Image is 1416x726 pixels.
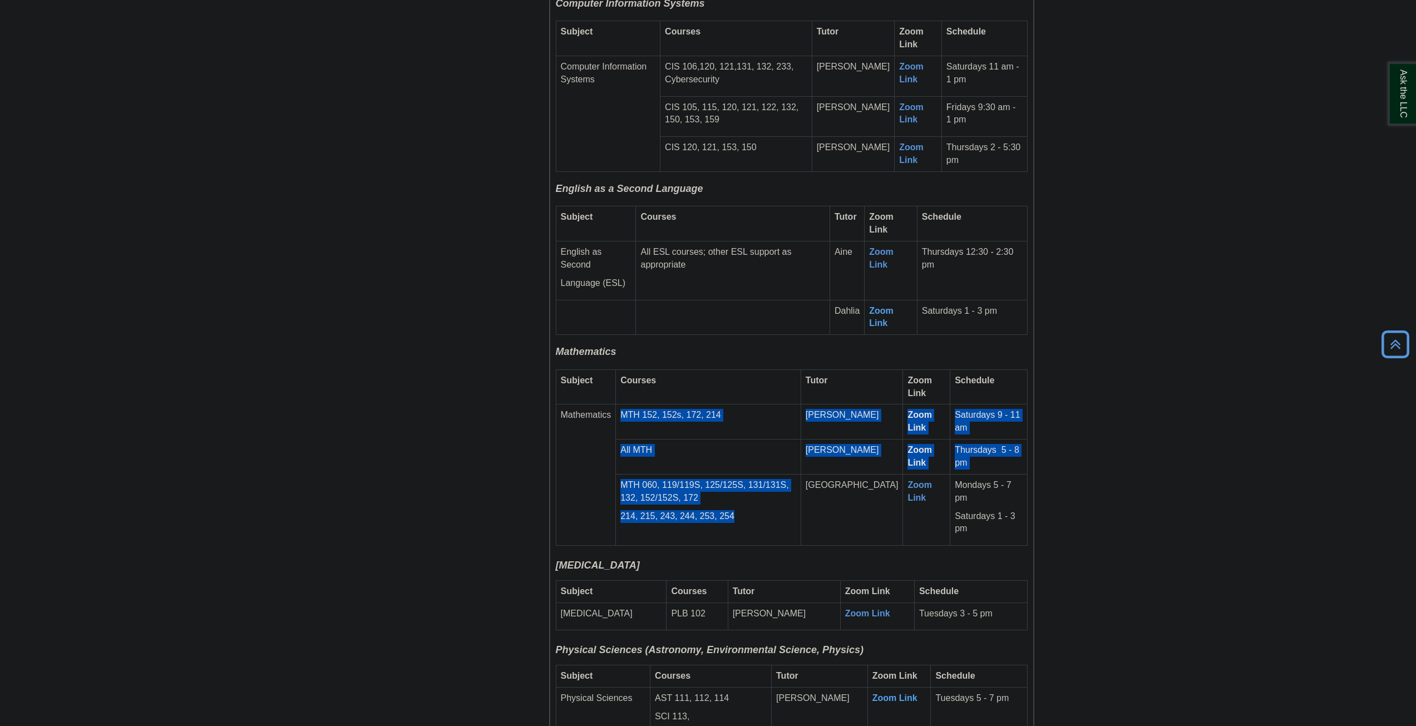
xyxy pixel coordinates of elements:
p: AST 111, 112, 114 [655,692,767,705]
strong: Zoom Link [872,671,917,680]
a: Zoom Link [899,62,924,84]
strong: Courses [620,376,656,385]
strong: Schedule [955,376,994,385]
td: Saturdays 9 - 11 am [950,404,1027,439]
a: Zoom Link [907,480,932,502]
strong: Subject [561,376,593,385]
p: Saturdays 1 - 3 pm [955,510,1022,536]
strong: Schedule [919,586,959,596]
p: 214, 215, 243, 244, 253, 254 [620,510,796,523]
p: Mondays 5 - 7 pm [955,479,1022,505]
strong: Schedule [946,27,986,36]
p: Tuesdays 5 - 7 pm [935,692,1022,705]
a: Zoom Link [869,306,896,328]
td: [PERSON_NAME] [801,439,903,475]
p: CIS 105, 115, 120, 121, 122, 132, 150, 153, 159 [665,101,807,127]
td: Saturdays 11 am - 1 pm [941,56,1027,96]
strong: Courses [671,586,707,596]
p: Saturdays 1 - 3 pm [922,305,1023,318]
a: Zoom Link [845,609,890,618]
strong: Subject [561,212,593,221]
strong: Zoom Link [845,586,890,596]
td: [PERSON_NAME] [728,602,840,630]
p: English as Second [561,246,631,271]
p: MTH 060, 119/119S, 125/125S, 131/131S, 132, 152/152S, 172 [620,479,796,505]
p: All MTH [620,444,796,457]
strong: Courses [640,212,676,221]
p: Tuesdays 3 - 5 pm [919,608,1023,620]
a: Back to Top [1378,337,1413,352]
strong: Tutor [835,212,857,221]
p: CIS 106,120, 121,131, 132, 233, Cybersecurity [665,61,807,86]
strong: Schedule [922,212,961,221]
td: [PERSON_NAME] [812,96,895,137]
td: [PERSON_NAME] [812,56,895,96]
strong: Subject [561,586,593,596]
a: Zoom Link [907,445,932,467]
td: All ESL courses; other ESL support as appropriate [636,241,830,300]
strong: Zoom Link [907,376,932,398]
td: MTH 152, 152s, 172, 214 [616,404,801,439]
strong: Tutor [733,586,755,596]
i: [MEDICAL_DATA] [556,560,640,571]
p: SCI 113, [655,710,767,723]
strong: Courses [665,27,700,36]
td: Fridays 9:30 am - 1 pm [941,96,1027,137]
strong: Subject [561,27,593,36]
p: Language (ESL) [561,277,631,290]
a: Zoom Link [869,247,894,269]
strong: Zoom Link [899,27,924,49]
td: [GEOGRAPHIC_DATA] [801,474,903,545]
a: Zoom Link [907,410,932,432]
strong: Subject [561,671,593,680]
td: Aine [830,241,864,300]
td: Mathematics [556,404,616,546]
a: Zoom Link [872,693,917,703]
span: Mathematics [556,346,616,357]
td: Computer Information Systems [556,56,660,171]
td: [PERSON_NAME] [801,404,903,439]
a: Zoom Link [899,102,924,125]
td: Thursdays 2 - 5:30 pm [941,137,1027,172]
p: Thursdays 12:30 - 2:30 pm [922,246,1023,271]
td: [MEDICAL_DATA] [556,602,667,630]
td: CIS 120, 121, 153, 150 [660,137,812,172]
strong: Courses [655,671,690,680]
strong: Tutor [817,27,839,36]
strong: Schedule [935,671,975,680]
td: Dahlia [830,300,864,335]
p: PLB 102 [671,608,723,620]
td: [PERSON_NAME] [812,137,895,172]
strong: Tutor [776,671,798,680]
i: Physical Sciences (Astronomy, Environmental Science, Physics) [556,644,864,655]
a: Zoom Link [899,142,924,165]
td: Thursdays 5 - 8 pm [950,439,1027,475]
span: English as a Second Language [556,183,703,194]
strong: Zoom Link [869,212,894,234]
strong: Tutor [806,376,828,385]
